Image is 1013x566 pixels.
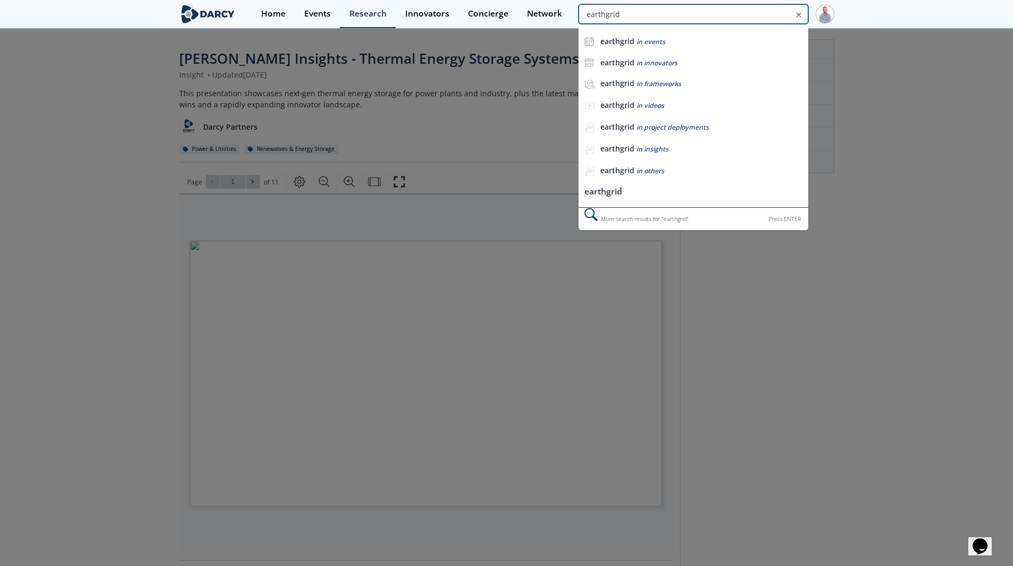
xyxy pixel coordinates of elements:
[600,165,634,175] b: earthgrid
[261,10,286,18] div: Home
[600,100,634,110] b: earthgrid
[584,37,594,46] img: icon
[637,58,677,67] span: in innovators
[579,182,808,202] li: earthgrid
[584,58,594,67] img: icon
[637,37,665,46] span: in events
[600,57,634,67] b: earthgrid
[600,143,634,154] b: earthgrid
[179,5,237,23] img: logo-wide.svg
[968,523,1002,555] iframe: chat widget
[637,79,681,88] span: in frameworks
[579,4,808,24] input: Advanced Search
[637,101,664,110] span: in videos
[816,5,834,23] img: Profile
[527,10,562,18] div: Network
[579,207,808,230] div: More search results for " earthgrid "
[600,122,634,132] b: earthgrid
[468,10,508,18] div: Concierge
[768,214,801,225] div: Press ENTER
[637,145,668,154] span: in insights
[637,123,709,132] span: in project deployments
[600,36,634,46] b: earthgrid
[600,78,634,88] b: earthgrid
[304,10,331,18] div: Events
[405,10,449,18] div: Innovators
[637,166,664,175] span: in others
[349,10,387,18] div: Research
